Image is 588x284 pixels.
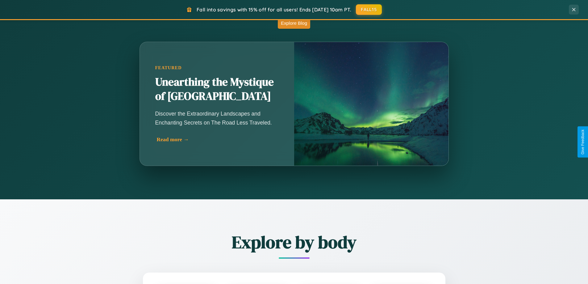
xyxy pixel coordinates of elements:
[155,109,279,127] p: Discover the Extraordinary Landscapes and Enchanting Secrets on The Road Less Traveled.
[581,129,585,155] div: Give Feedback
[155,65,279,70] div: Featured
[155,75,279,104] h2: Unearthing the Mystique of [GEOGRAPHIC_DATA]
[278,17,310,29] button: Explore Blog
[109,230,479,254] h2: Explore by body
[197,6,351,13] span: Fall into savings with 15% off for all users! Ends [DATE] 10am PT.
[356,4,382,15] button: FALL15
[157,136,280,143] div: Read more →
